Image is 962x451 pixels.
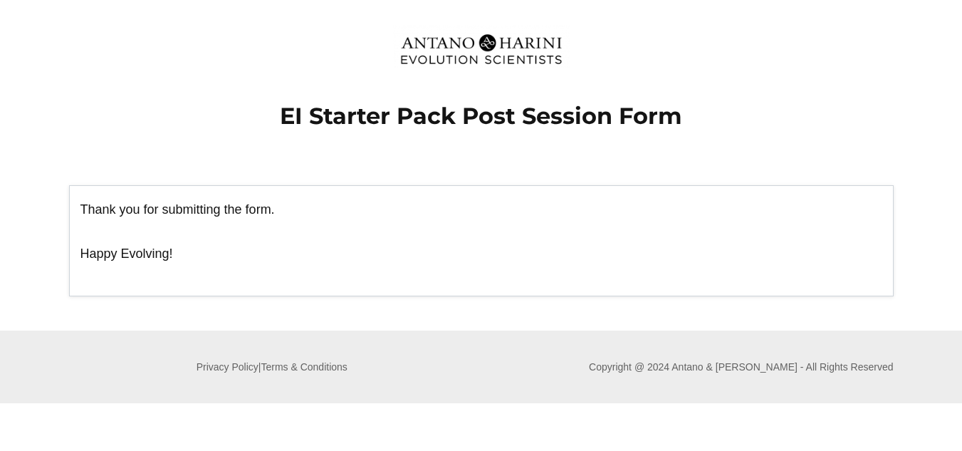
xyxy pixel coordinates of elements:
[589,357,893,377] p: Copyright @ 2024 Antano & [PERSON_NAME] - All Rights Reserved
[280,102,682,130] strong: EI Starter Pack Post Session Form
[80,197,882,241] p: Thank you for submitting the form.
[393,25,570,73] img: Evolution-Scientist (2)
[261,361,347,373] a: Terms & Conditions
[197,361,258,373] a: Privacy Policy
[80,241,882,285] p: Happy Evolving!
[69,357,476,377] p: |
